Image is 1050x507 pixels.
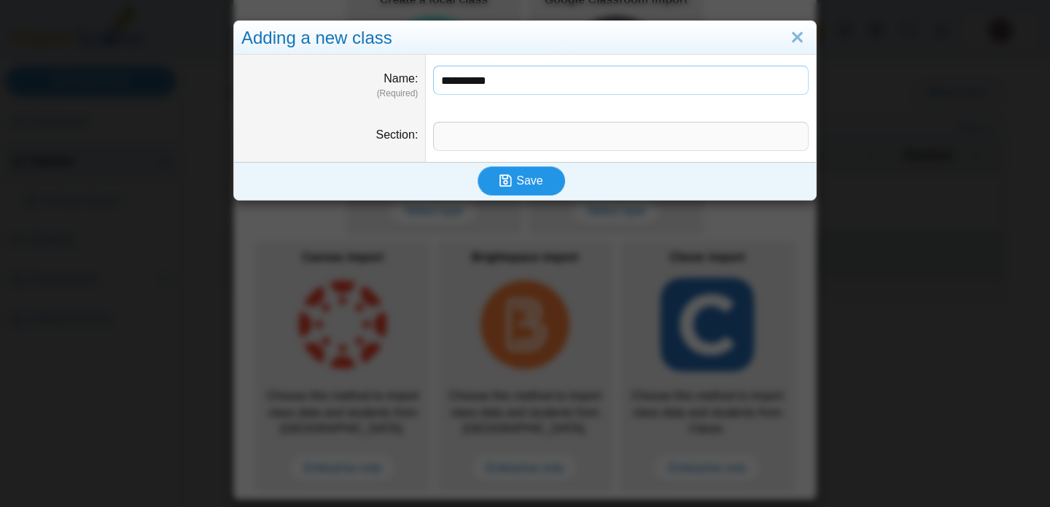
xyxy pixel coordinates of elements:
div: Adding a new class [234,21,816,55]
span: Save [516,174,542,187]
label: Name [384,72,418,85]
label: Section [376,128,419,141]
dfn: (Required) [241,88,418,100]
a: Close [786,26,809,50]
button: Save [478,166,565,196]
